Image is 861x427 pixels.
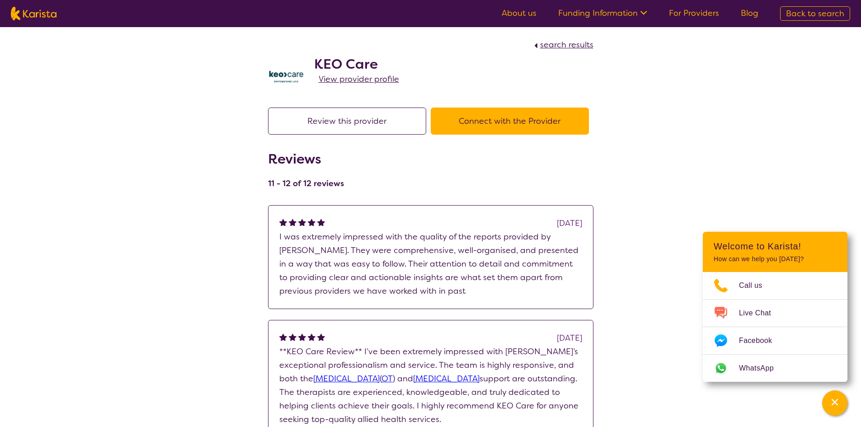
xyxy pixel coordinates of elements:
[532,39,593,50] a: search results
[786,8,844,19] span: Back to search
[289,333,296,341] img: fullstar
[381,373,393,384] a: OT
[714,255,837,263] p: How can we help you [DATE]?
[279,218,287,226] img: fullstar
[739,306,782,320] span: Live Chat
[279,333,287,341] img: fullstar
[413,373,480,384] a: [MEDICAL_DATA]
[308,333,315,341] img: fullstar
[780,6,850,21] a: Back to search
[431,116,593,127] a: Connect with the Provider
[268,108,426,135] button: Review this provider
[298,333,306,341] img: fullstar
[714,241,837,252] h2: Welcome to Karista!
[703,232,847,382] div: Channel Menu
[313,373,380,384] a: [MEDICAL_DATA]
[669,8,719,19] a: For Providers
[739,334,783,347] span: Facebook
[557,331,582,345] div: [DATE]
[308,218,315,226] img: fullstar
[317,218,325,226] img: fullstar
[540,39,593,50] span: search results
[431,108,589,135] button: Connect with the Provider
[502,8,536,19] a: About us
[822,390,847,416] button: Channel Menu
[703,355,847,382] a: Web link opens in a new tab.
[314,56,399,72] h2: KEO Care
[268,178,344,189] h4: 11 - 12 of 12 reviews
[279,345,582,426] p: **KEO Care Review** I’ve been extremely impressed with [PERSON_NAME]’s exceptional professionalis...
[268,70,304,83] img: a39ze0iqsfmbvtwnthmw.png
[739,279,773,292] span: Call us
[268,116,431,127] a: Review this provider
[268,151,344,167] h2: Reviews
[558,8,647,19] a: Funding Information
[11,7,56,20] img: Karista logo
[289,218,296,226] img: fullstar
[298,218,306,226] img: fullstar
[319,74,399,84] span: View provider profile
[319,72,399,86] a: View provider profile
[739,361,785,375] span: WhatsApp
[279,230,582,298] p: I was extremely impressed with the quality of the reports provided by [PERSON_NAME]. They were co...
[557,216,582,230] div: [DATE]
[317,333,325,341] img: fullstar
[703,272,847,382] ul: Choose channel
[741,8,758,19] a: Blog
